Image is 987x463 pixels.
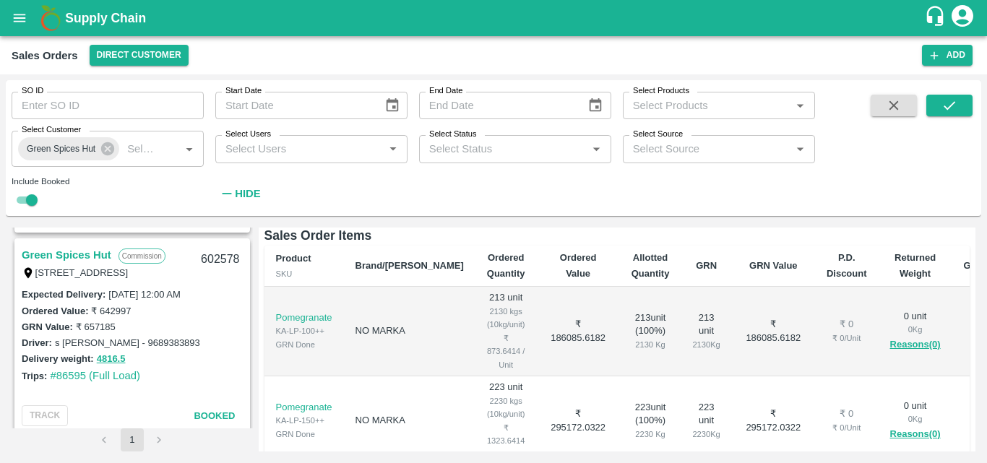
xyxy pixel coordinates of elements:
[215,181,264,206] button: Hide
[827,252,867,279] b: P.D. Discount
[732,287,815,376] td: ₹ 186085.6182
[12,175,204,188] div: Include Booked
[632,338,670,351] div: 2130 Kg
[22,289,105,300] label: Expected Delivery :
[560,252,597,279] b: Ordered Value
[91,306,131,316] label: ₹ 642997
[108,289,180,300] label: [DATE] 12:00 AM
[215,92,373,119] input: Start Date
[355,260,464,271] b: Brand/[PERSON_NAME]
[192,243,248,277] div: 602578
[487,252,525,279] b: Ordered Quantity
[827,318,867,332] div: ₹ 0
[180,139,199,158] button: Open
[12,46,78,65] div: Sales Orders
[627,139,787,158] input: Select Source
[749,260,797,271] b: GRN Value
[423,139,583,158] input: Select Status
[827,421,867,434] div: ₹ 0 / Unit
[22,124,81,136] label: Select Customer
[949,3,975,33] div: account of current user
[429,129,477,140] label: Select Status
[264,225,970,246] h6: Sales Order Items
[22,321,73,332] label: GRN Value:
[235,188,260,199] strong: Hide
[276,267,332,280] div: SKU
[22,85,43,97] label: SO ID
[50,370,140,381] a: #86595 (Full Load)
[924,5,949,31] div: customer-support
[36,4,65,33] img: logo
[55,337,200,348] label: s [PERSON_NAME] - 9689383893
[22,306,88,316] label: Ordered Value:
[18,137,119,160] div: Green Spices Hut
[692,401,720,441] div: 223 unit
[895,252,936,279] b: Returned Weight
[35,267,129,278] label: [STREET_ADDRESS]
[475,287,537,376] td: 213 unit
[225,129,271,140] label: Select Users
[827,407,867,421] div: ₹ 0
[537,287,620,376] td: ₹ 186085.6182
[344,287,475,376] td: NO MARKA
[890,426,941,443] button: Reasons(0)
[12,92,204,119] input: Enter SO ID
[487,305,525,332] div: 2130 kgs (10kg/unit)
[22,353,94,364] label: Delivery weight:
[827,332,867,345] div: ₹ 0 / Unit
[429,85,462,97] label: End Date
[379,92,406,119] button: Choose date
[632,428,670,441] div: 2230 Kg
[225,85,262,97] label: Start Date
[922,45,973,66] button: Add
[22,246,111,264] a: Green Spices Hut
[276,428,332,441] div: GRN Done
[91,428,173,451] nav: pagination navigation
[276,338,332,351] div: GRN Done
[384,139,402,158] button: Open
[276,414,332,427] div: KA-LP-150++
[692,338,720,351] div: 2130 Kg
[3,1,36,35] button: open drawer
[220,139,379,158] input: Select Users
[22,371,47,381] label: Trips:
[487,394,525,421] div: 2230 kgs (10kg/unit)
[692,311,720,352] div: 213 unit
[22,337,52,348] label: Driver:
[696,260,717,271] b: GRN
[890,337,941,353] button: Reasons(0)
[65,11,146,25] b: Supply Chain
[18,142,104,157] span: Green Spices Hut
[890,399,941,443] div: 0 unit
[890,310,941,353] div: 0 unit
[487,421,525,461] div: ₹ 1323.6414 / Unit
[65,8,924,28] a: Supply Chain
[90,45,189,66] button: Select DC
[890,412,941,425] div: 0 Kg
[118,248,165,264] p: Commission
[890,323,941,336] div: 0 Kg
[632,401,670,441] div: 223 unit ( 100 %)
[419,92,577,119] input: End Date
[121,139,157,158] input: Select Customer
[633,129,683,140] label: Select Source
[76,321,116,332] label: ₹ 657185
[627,96,787,115] input: Select Products
[97,351,126,368] button: 4816.5
[276,401,332,415] p: Pomegranate
[587,139,605,158] button: Open
[790,139,809,158] button: Open
[632,311,670,352] div: 213 unit ( 100 %)
[121,428,144,451] button: page 1
[276,253,311,264] b: Product
[633,85,689,97] label: Select Products
[582,92,609,119] button: Choose date
[276,311,332,325] p: Pomegranate
[487,332,525,371] div: ₹ 873.6414 / Unit
[790,96,809,115] button: Open
[194,410,235,421] span: Booked
[632,252,670,279] b: Allotted Quantity
[276,324,332,337] div: KA-LP-100++
[692,428,720,441] div: 2230 Kg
